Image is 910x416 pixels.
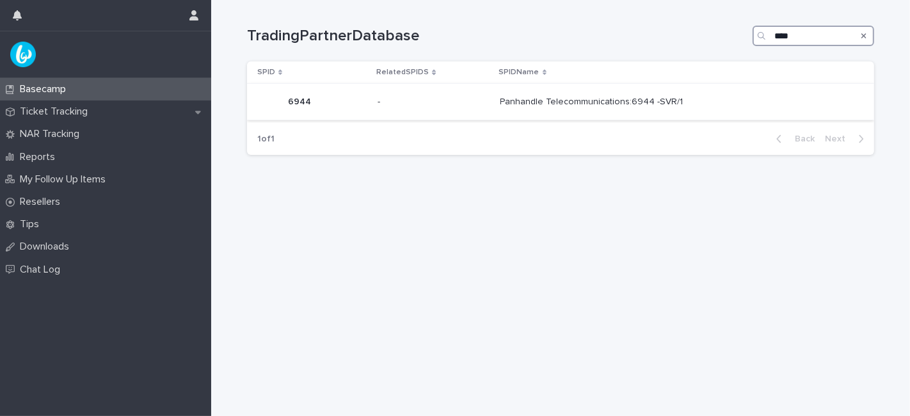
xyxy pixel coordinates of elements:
p: Resellers [15,196,70,208]
p: 1 of 1 [247,124,285,155]
h1: TradingPartnerDatabase [247,27,747,45]
p: Reports [15,151,65,163]
p: Panhandle Telecommunications:6944 -SVR/1 [500,94,686,108]
img: UPKZpZA3RCu7zcH4nw8l [10,42,36,67]
span: Next [825,134,853,143]
button: Next [820,133,874,145]
p: - [378,94,383,108]
p: RelatedSPIDS [376,65,429,79]
span: Back [787,134,815,143]
p: Ticket Tracking [15,106,98,118]
p: SPIDName [499,65,539,79]
p: 6944 [288,94,314,108]
tr: 69446944 -- Panhandle Telecommunications:6944 -SVR/1Panhandle Telecommunications:6944 -SVR/1 [247,84,874,120]
p: Downloads [15,241,79,253]
p: Tips [15,218,49,230]
p: Basecamp [15,83,76,95]
p: SPID [257,65,275,79]
button: Back [766,133,820,145]
input: Search [753,26,874,46]
p: NAR Tracking [15,128,90,140]
p: Chat Log [15,264,70,276]
p: My Follow Up Items [15,173,116,186]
